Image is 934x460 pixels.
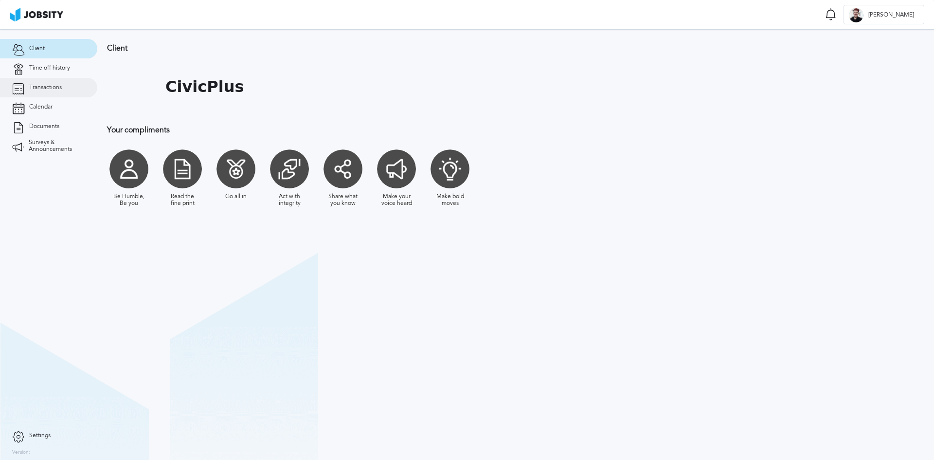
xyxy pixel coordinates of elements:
h1: CivicPlus [165,78,244,96]
div: Read the fine print [165,193,199,207]
span: Transactions [29,84,62,91]
div: B [849,8,863,22]
span: Time off history [29,65,70,72]
span: Settings [29,432,51,439]
h3: Client [107,44,635,53]
button: B[PERSON_NAME] [844,5,924,24]
div: Be Humble, Be you [112,193,146,207]
img: ab4bad089aa723f57921c736e9817d99.png [10,8,63,21]
span: Surveys & Announcements [29,139,85,153]
span: [PERSON_NAME] [863,12,919,18]
h3: Your compliments [107,126,635,134]
div: Act with integrity [272,193,306,207]
div: Make your voice heard [379,193,413,207]
span: Client [29,45,45,52]
div: Share what you know [326,193,360,207]
div: Go all in [225,193,247,200]
label: Version: [12,450,30,456]
div: Make bold moves [433,193,467,207]
span: Documents [29,123,59,130]
span: Calendar [29,104,53,110]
